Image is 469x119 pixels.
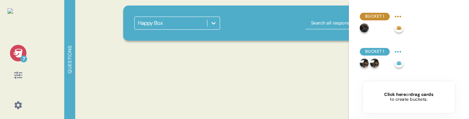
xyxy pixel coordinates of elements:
[360,59,369,68] img: profilepic_3337408792991098.jpg
[365,14,384,19] span: Bucket 1
[138,20,163,26] div: Happy Box
[365,49,384,54] span: Bucket 1
[20,56,27,62] div: 7
[360,23,369,32] img: profilepic_2896428847127629.jpg
[8,8,13,14] img: okayhuman.3b1b6348.png
[384,91,406,97] span: Click here
[410,91,433,97] span: drag cards
[306,17,391,29] input: Search all responses
[370,59,379,68] img: profilepic_3337408792991098.jpg
[384,92,433,102] div: or to create buckets.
